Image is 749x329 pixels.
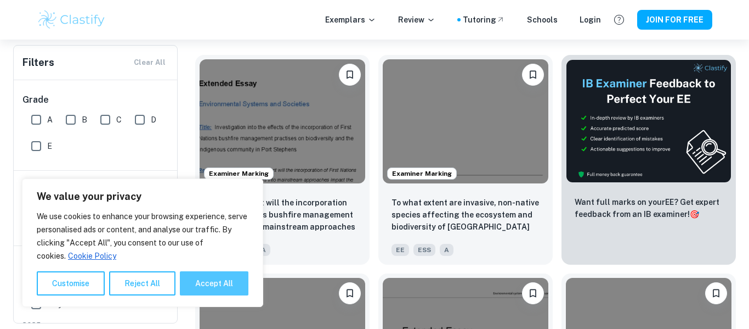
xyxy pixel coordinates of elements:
[566,59,731,183] img: Thumbnail
[522,64,544,86] button: Please log in to bookmark exemplars
[383,59,548,183] img: ESS EE example thumbnail: To what extent are invasive, non-native
[580,14,601,26] a: Login
[109,271,175,295] button: Reject All
[37,190,248,203] p: We value your privacy
[705,282,727,304] button: Please log in to bookmark exemplars
[575,196,723,220] p: Want full marks on your EE ? Get expert feedback from an IB examiner!
[47,140,52,152] span: E
[527,14,558,26] a: Schools
[440,244,453,256] span: A
[325,14,376,26] p: Exemplars
[257,244,270,256] span: A
[339,282,361,304] button: Please log in to bookmark exemplars
[208,197,356,234] p: To what extent will the incorporation of First Nations bushfire management practices into mainstr...
[22,55,54,70] h6: Filters
[378,55,553,265] a: Examiner MarkingPlease log in to bookmark exemplarsTo what extent are invasive, non-native specie...
[200,59,365,183] img: ESS EE example thumbnail: To what extent will the incorporation of
[690,210,699,219] span: 🎯
[463,14,505,26] a: Tutoring
[522,282,544,304] button: Please log in to bookmark exemplars
[37,271,105,295] button: Customise
[151,114,156,126] span: D
[610,10,628,29] button: Help and Feedback
[180,271,248,295] button: Accept All
[116,114,122,126] span: C
[37,210,248,263] p: We use cookies to enhance your browsing experience, serve personalised ads or content, and analys...
[388,169,456,179] span: Examiner Marking
[205,169,273,179] span: Examiner Marking
[339,64,361,86] button: Please log in to bookmark exemplars
[195,55,370,265] a: Examiner MarkingPlease log in to bookmark exemplarsTo what extent will the incorporation of First...
[22,179,263,307] div: We value your privacy
[413,244,435,256] span: ESS
[82,114,87,126] span: B
[391,197,540,234] p: To what extent are invasive, non-native species affecting the ecosystem and biodiversity of El Ca...
[561,55,736,265] a: ThumbnailWant full marks on yourEE? Get expert feedback from an IB examiner!
[22,93,169,107] h6: Grade
[391,244,409,256] span: EE
[398,14,435,26] p: Review
[637,10,712,30] button: JOIN FOR FREE
[67,251,117,261] a: Cookie Policy
[47,114,53,126] span: A
[37,9,106,31] img: Clastify logo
